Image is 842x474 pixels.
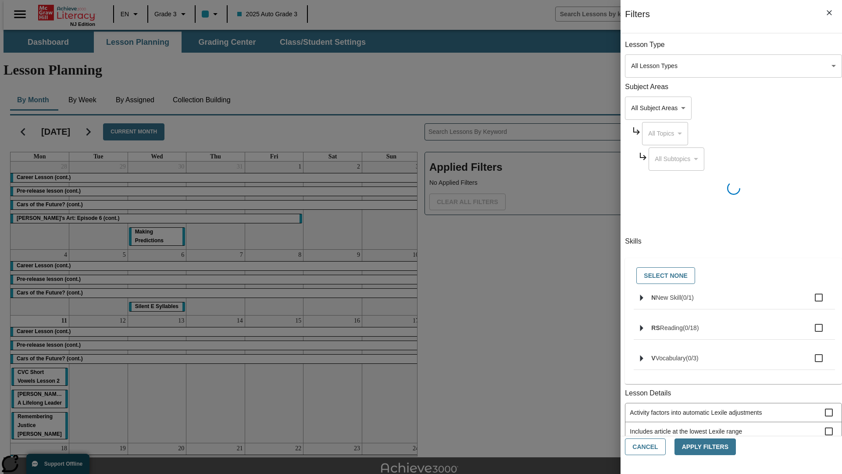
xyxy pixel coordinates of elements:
[651,294,656,301] span: N
[630,408,825,417] span: Activity factors into automatic Lexile adjustments
[656,294,681,301] span: New Skill
[634,286,835,377] ul: Select skills
[625,422,842,441] div: Includes article at the lowest Lexile range
[625,82,842,92] p: Subject Areas
[681,294,694,301] span: 0 skills selected/1 skills in group
[625,97,692,120] div: Select a Subject Area
[636,267,695,284] button: Select None
[674,438,736,456] button: Apply Filters
[649,147,704,171] div: Select a Subject Area
[651,355,655,362] span: V
[660,324,683,331] span: Reading
[625,54,842,78] div: Select a lesson type
[630,427,825,436] span: Includes article at the lowest Lexile range
[642,122,688,145] div: Select a Subject Area
[625,403,842,422] div: Activity factors into automatic Lexile adjustments
[625,438,665,456] button: Cancel
[820,4,838,22] button: Close Filters side menu
[625,9,650,33] h1: Filters
[625,388,842,399] p: Lesson Details
[625,237,842,247] p: Skills
[656,355,686,362] span: Vocabulary
[625,40,842,50] p: Lesson Type
[683,324,699,331] span: 0 skills selected/18 skills in group
[632,265,835,287] div: Select skills
[686,355,699,362] span: 0 skills selected/3 skills in group
[651,324,660,331] span: RS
